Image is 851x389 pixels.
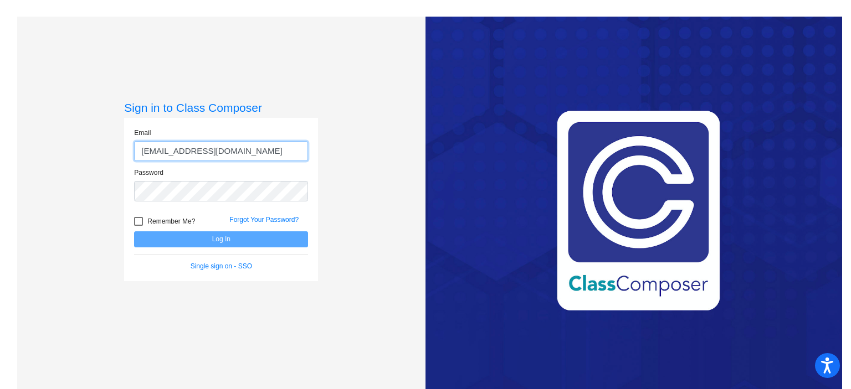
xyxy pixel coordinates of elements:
[134,128,151,138] label: Email
[134,168,163,178] label: Password
[134,231,308,247] button: Log In
[147,215,195,228] span: Remember Me?
[191,262,252,270] a: Single sign on - SSO
[229,216,299,224] a: Forgot Your Password?
[124,101,318,115] h3: Sign in to Class Composer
